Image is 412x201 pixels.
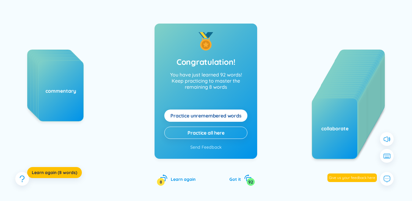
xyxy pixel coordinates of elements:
h2: Congratulation! [177,57,235,68]
div: shortcoming [37,86,82,93]
div: resource [27,77,73,84]
div: proponent [31,80,76,87]
div: exclusive [34,83,79,90]
div: 92 [247,178,255,186]
div: 8 [157,178,165,186]
span: Learn again [171,177,195,182]
div: spark [29,78,74,85]
span: Practice unremembered words [170,112,242,119]
p: Keep practicing to master the remaining 8 words [164,78,247,90]
p: You have just learned 92 words! [164,72,247,95]
img: Good job! [197,32,215,50]
button: Practice unremembered words [164,110,247,122]
button: Send Feedback [190,144,222,151]
span: rotate-left [160,174,168,182]
button: Practice all here [164,127,247,139]
div: submit [32,81,77,88]
button: Learn again (8 words) [27,167,82,178]
span: question [18,175,26,183]
button: question [15,172,29,186]
div: validation [35,84,80,91]
span: Got it [229,177,241,182]
span: Learn again (8 words) [32,169,77,176]
div: commentary [38,87,83,94]
span: rotate-right [244,174,252,182]
div: collaborate [312,125,357,132]
span: Practice all here [188,129,224,136]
